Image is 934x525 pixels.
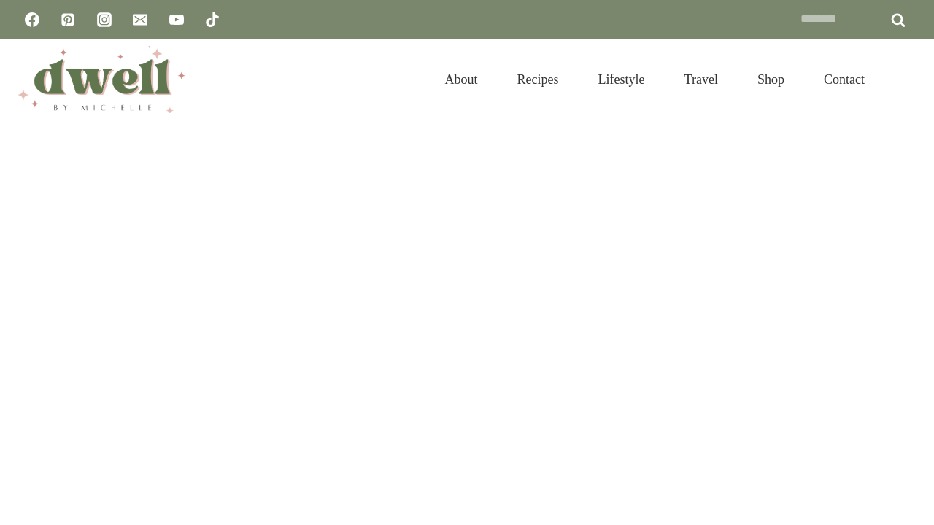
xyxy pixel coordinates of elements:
[665,54,738,105] a: Travel
[198,5,227,34] a: TikTok
[425,54,884,105] nav: Primary Navigation
[425,54,498,105] a: About
[126,5,155,34] a: Email
[579,54,665,105] a: Lifestyle
[162,5,191,34] a: YouTube
[18,46,185,113] img: DWELL by michelle
[53,5,82,34] a: Pinterest
[18,5,47,34] a: Facebook
[90,5,119,34] a: Instagram
[498,54,579,105] a: Recipes
[892,67,916,92] button: View Search Form
[804,54,884,105] a: Contact
[738,54,804,105] a: Shop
